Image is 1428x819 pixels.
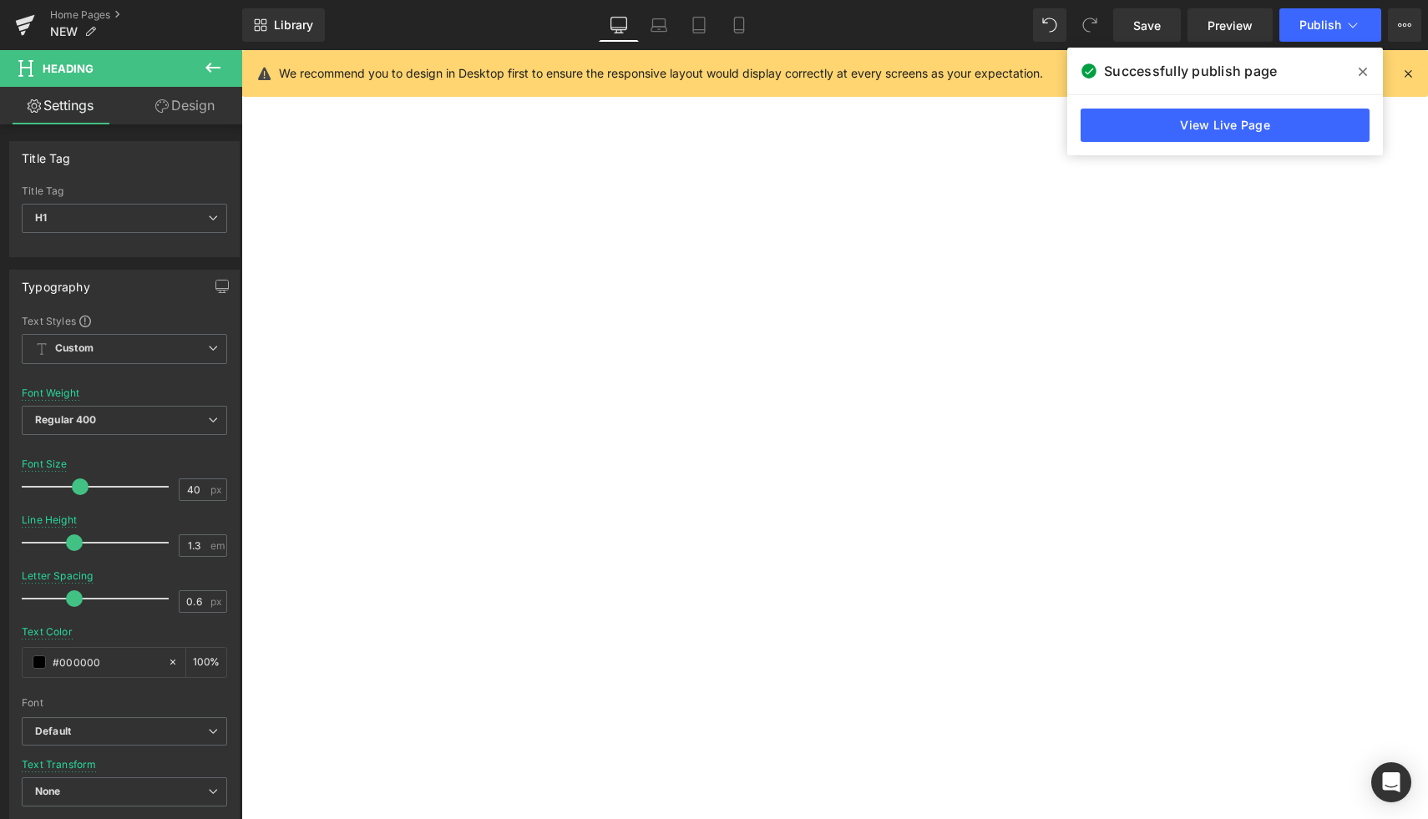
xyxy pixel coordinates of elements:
[1299,18,1341,32] span: Publish
[639,8,679,42] a: Laptop
[1371,762,1411,802] div: Open Intercom Messenger
[22,314,227,327] div: Text Styles
[43,62,94,75] span: Heading
[1133,17,1161,34] span: Save
[242,8,325,42] a: New Library
[1388,8,1421,42] button: More
[210,540,225,551] span: em
[50,8,242,22] a: Home Pages
[719,8,759,42] a: Mobile
[22,142,71,165] div: Title Tag
[186,648,226,677] div: %
[35,413,97,426] b: Regular 400
[1073,8,1106,42] button: Redo
[274,18,313,33] span: Library
[53,653,160,671] input: Color
[599,8,639,42] a: Desktop
[679,8,719,42] a: Tablet
[55,341,94,356] b: Custom
[210,484,225,495] span: px
[22,270,90,294] div: Typography
[50,25,78,38] span: NEW
[1187,8,1273,42] a: Preview
[1104,61,1277,81] span: Successfully publish page
[22,697,227,709] div: Font
[35,785,61,797] b: None
[1081,109,1370,142] a: View Live Page
[1279,8,1381,42] button: Publish
[35,211,47,224] b: H1
[22,185,227,197] div: Title Tag
[279,64,1043,83] p: We recommend you to design in Desktop first to ensure the responsive layout would display correct...
[22,759,97,771] div: Text Transform
[1033,8,1066,42] button: Undo
[22,626,73,638] div: Text Color
[22,570,94,582] div: Letter Spacing
[210,596,225,607] span: px
[22,387,79,399] div: Font Weight
[22,458,68,470] div: Font Size
[1208,17,1253,34] span: Preview
[124,87,246,124] a: Design
[35,725,71,739] i: Default
[22,514,77,526] div: Line Height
